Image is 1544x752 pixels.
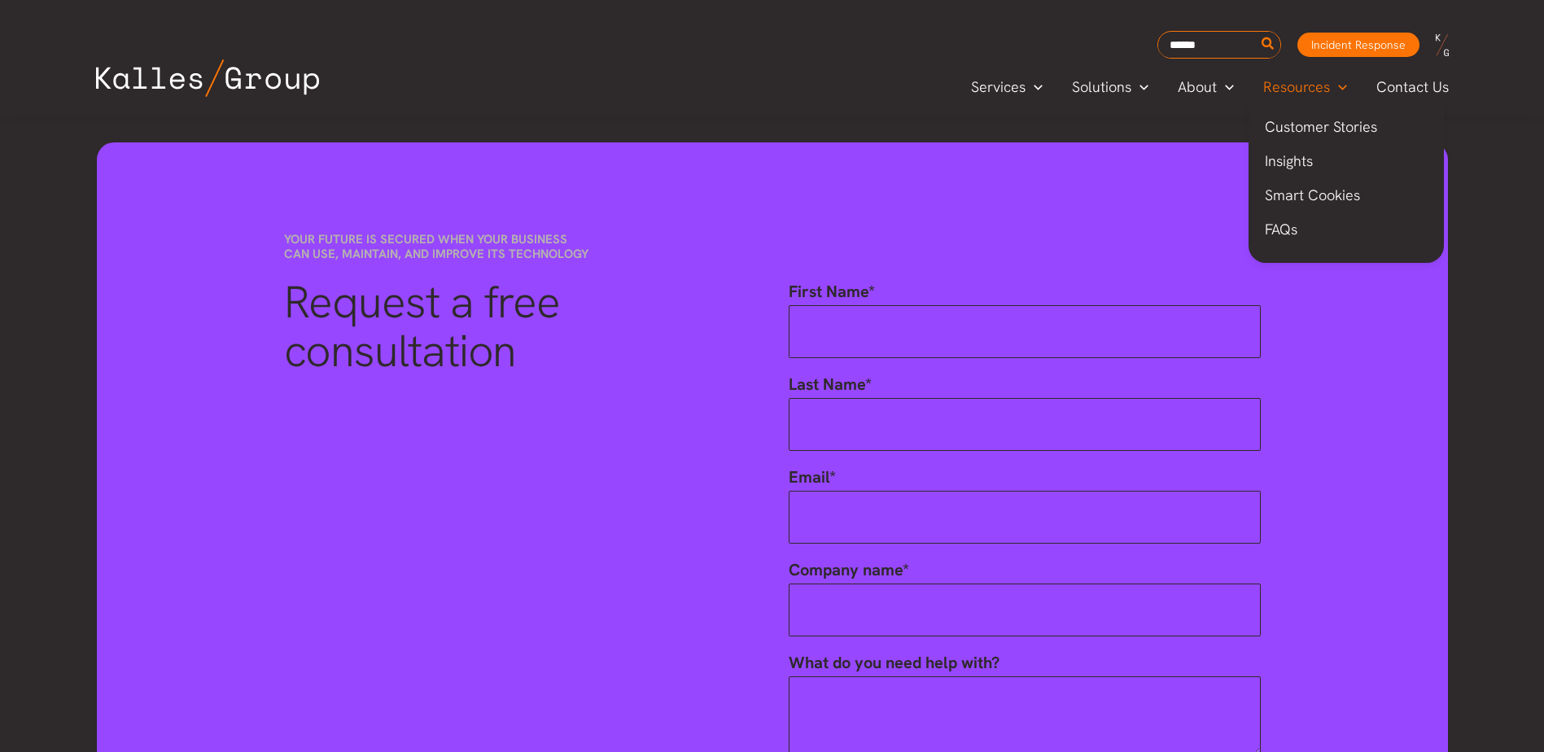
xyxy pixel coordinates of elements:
span: Insights [1265,151,1313,170]
a: Contact Us [1362,75,1465,99]
span: Menu Toggle [1131,75,1148,99]
span: Solutions [1072,75,1131,99]
span: Menu Toggle [1330,75,1347,99]
a: AboutMenu Toggle [1163,75,1249,99]
span: Menu Toggle [1217,75,1234,99]
a: Customer Stories [1249,110,1444,144]
span: First Name [789,281,868,302]
span: Your future is secured when your business can use, maintain, and improve its technology [284,231,588,263]
a: ServicesMenu Toggle [956,75,1057,99]
span: Company name [789,559,903,580]
span: Email [789,466,829,487]
nav: Primary Site Navigation [956,73,1464,100]
button: Search [1258,32,1279,58]
span: Services [971,75,1026,99]
span: FAQs [1265,220,1297,238]
span: Customer Stories [1265,117,1377,136]
span: What do you need help with? [789,652,999,673]
span: Menu Toggle [1026,75,1043,99]
span: Contact Us [1376,75,1449,99]
span: Request a free consultation [284,273,561,380]
a: FAQs [1249,212,1444,247]
span: Smart Cookies [1265,186,1360,204]
a: Smart Cookies [1249,178,1444,212]
a: Incident Response [1297,33,1419,57]
span: About [1178,75,1217,99]
span: Resources [1263,75,1330,99]
a: ResourcesMenu Toggle [1249,75,1362,99]
span: Last Name [789,374,865,395]
img: Kalles Group [96,59,319,97]
a: SolutionsMenu Toggle [1057,75,1163,99]
a: Insights [1249,144,1444,178]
